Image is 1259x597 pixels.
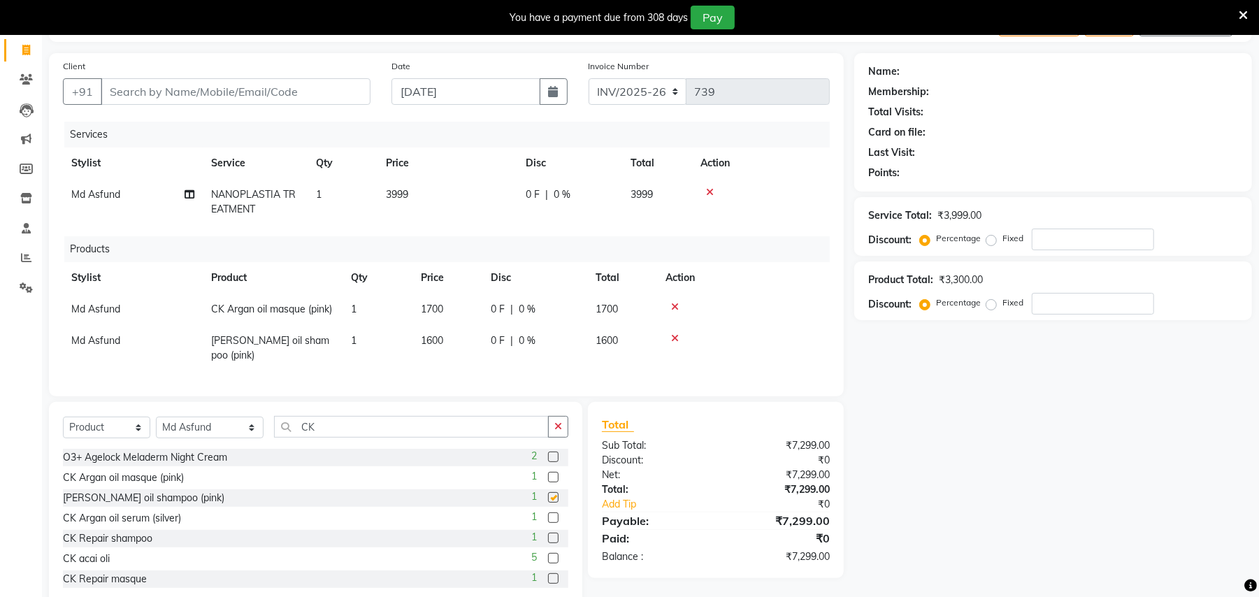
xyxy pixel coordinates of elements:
[868,208,932,223] div: Service Total:
[868,166,900,180] div: Points:
[591,453,716,468] div: Discount:
[64,236,840,262] div: Products
[63,450,227,465] div: O3+ Agelock Meladerm Night Cream
[211,188,296,215] span: NANOPLASTIA TREATMENT
[591,438,716,453] div: Sub Total:
[316,188,322,201] span: 1
[308,148,377,179] th: Qty
[554,187,570,202] span: 0 %
[343,262,412,294] th: Qty
[63,491,224,505] div: [PERSON_NAME] oil shampoo (pink)
[531,550,537,565] span: 5
[602,417,634,432] span: Total
[211,303,332,315] span: CK Argan oil masque (pink)
[517,148,622,179] th: Disc
[939,273,983,287] div: ₹3,300.00
[596,334,618,347] span: 1600
[531,570,537,585] span: 1
[386,188,408,201] span: 3999
[274,416,549,438] input: Search or Scan
[591,512,716,529] div: Payable:
[531,449,537,463] span: 2
[63,262,203,294] th: Stylist
[716,549,840,564] div: ₹7,299.00
[868,125,926,140] div: Card on file:
[591,482,716,497] div: Total:
[519,333,535,348] span: 0 %
[510,333,513,348] span: |
[63,572,147,587] div: CK Repair masque
[531,510,537,524] span: 1
[526,187,540,202] span: 0 F
[63,78,102,105] button: +91
[589,60,649,73] label: Invoice Number
[64,122,840,148] div: Services
[412,262,482,294] th: Price
[101,78,370,105] input: Search by Name/Mobile/Email/Code
[591,549,716,564] div: Balance :
[491,333,505,348] span: 0 F
[63,552,110,566] div: CK acai oli
[936,296,981,309] label: Percentage
[868,105,923,120] div: Total Visits:
[868,233,912,247] div: Discount:
[63,60,85,73] label: Client
[1002,296,1023,309] label: Fixed
[591,497,737,512] a: Add Tip
[63,470,184,485] div: CK Argan oil masque (pink)
[716,482,840,497] div: ₹7,299.00
[510,302,513,317] span: |
[716,530,840,547] div: ₹0
[587,262,657,294] th: Total
[71,188,120,201] span: Md Asfund
[211,334,329,361] span: [PERSON_NAME] oil shampoo (pink)
[351,334,357,347] span: 1
[421,303,443,315] span: 1700
[868,273,933,287] div: Product Total:
[63,531,152,546] div: CK Repair shampoo
[531,530,537,545] span: 1
[591,530,716,547] div: Paid:
[868,145,915,160] div: Last Visit:
[868,85,929,99] div: Membership:
[510,10,688,25] div: You have a payment due from 308 days
[545,187,548,202] span: |
[71,334,120,347] span: Md Asfund
[63,148,203,179] th: Stylist
[868,297,912,312] div: Discount:
[657,262,830,294] th: Action
[203,148,308,179] th: Service
[716,512,840,529] div: ₹7,299.00
[1002,232,1023,245] label: Fixed
[692,148,830,179] th: Action
[421,334,443,347] span: 1600
[63,511,181,526] div: CK Argan oil serum (silver)
[691,6,735,29] button: Pay
[531,469,537,484] span: 1
[203,262,343,294] th: Product
[71,303,120,315] span: Md Asfund
[936,232,981,245] label: Percentage
[377,148,517,179] th: Price
[937,208,981,223] div: ₹3,999.00
[531,489,537,504] span: 1
[631,188,653,201] span: 3999
[716,453,840,468] div: ₹0
[622,148,692,179] th: Total
[716,438,840,453] div: ₹7,299.00
[351,303,357,315] span: 1
[591,468,716,482] div: Net:
[716,468,840,482] div: ₹7,299.00
[596,303,618,315] span: 1700
[868,64,900,79] div: Name:
[737,497,840,512] div: ₹0
[519,302,535,317] span: 0 %
[482,262,587,294] th: Disc
[491,302,505,317] span: 0 F
[391,60,410,73] label: Date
